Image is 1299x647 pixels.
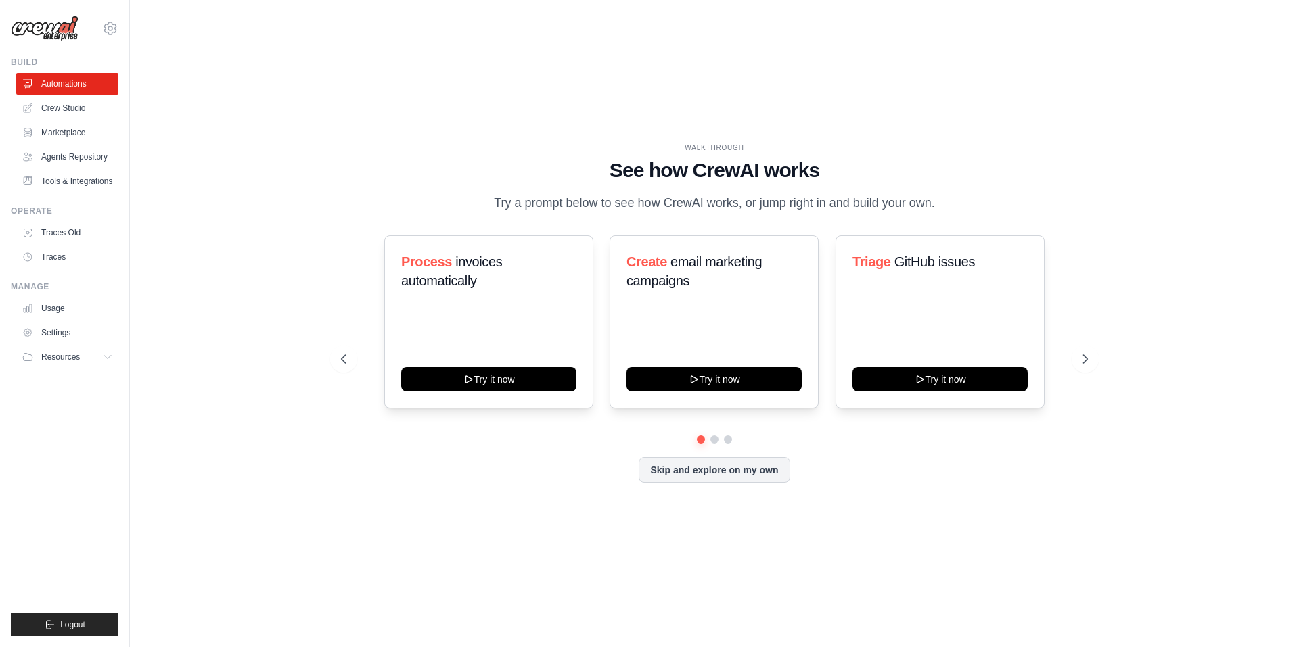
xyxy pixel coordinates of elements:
h1: See how CrewAI works [341,158,1088,183]
span: GitHub issues [894,254,974,269]
button: Try it now [852,367,1028,391]
a: Traces Old [16,222,118,243]
span: Resources [41,352,80,362]
a: Tools & Integrations [16,170,118,192]
a: Automations [16,73,118,95]
div: Manage [11,281,118,292]
button: Skip and explore on my own [639,457,790,483]
span: invoices automatically [401,254,502,288]
a: Settings [16,322,118,343]
div: WALKTHROUGH [341,143,1088,153]
div: Build [11,57,118,68]
a: Marketplace [16,122,118,143]
button: Resources [16,346,118,368]
img: Logo [11,16,78,41]
button: Logout [11,613,118,636]
span: Process [401,254,452,269]
span: Triage [852,254,891,269]
span: Create [626,254,667,269]
a: Traces [16,246,118,268]
div: Operate [11,206,118,216]
a: Agents Repository [16,146,118,168]
span: Logout [60,619,85,630]
a: Crew Studio [16,97,118,119]
button: Try it now [626,367,802,391]
p: Try a prompt below to see how CrewAI works, or jump right in and build your own. [487,193,942,213]
span: email marketing campaigns [626,254,762,288]
a: Usage [16,297,118,319]
button: Try it now [401,367,576,391]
